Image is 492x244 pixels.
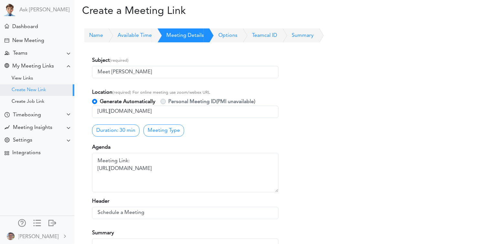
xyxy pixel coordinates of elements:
span: Please enter correct body header [92,219,95,227]
label: Location [92,89,210,96]
textarea: Meeting Link: [URL][DOMAIN_NAME] [92,153,278,192]
div: View Links [12,77,33,80]
div: New Meeting [12,38,44,44]
small: (required) For online meeting use zoom/webex URL [112,90,210,95]
div: Create New Link [12,89,46,92]
label: Personal Meeting ID [168,98,255,106]
div: Meeting Insights [13,125,52,131]
div: Timeboxing [13,112,41,118]
img: Powered by TEAMCAL AI [3,3,16,16]
a: Available Time [103,28,152,43]
label: Summary [92,229,114,237]
a: Options [204,28,237,43]
div: TEAMCAL AI Workflow Apps [5,151,9,155]
label: Agenda [92,143,110,151]
span: Please enter a subject [92,79,95,86]
div: Settings [13,137,32,143]
div: Create Job Link [12,100,44,103]
div: Log out [48,219,56,226]
div: Teams [13,50,27,57]
small: (required) [110,58,129,63]
h2: Create a Meeting Link [82,5,207,17]
a: [PERSON_NAME] [1,229,74,243]
a: Teamcal ID [237,28,277,43]
div: Time Your Goals [5,112,10,118]
a: Ask [PERSON_NAME] [19,7,69,13]
a: Meeting Type [143,124,184,137]
a: Meeting Details [152,28,204,43]
a: Duration: 30 min [92,124,140,137]
span: (PMI unavailable) [216,99,255,104]
div: Meeting Dashboard [5,24,9,28]
div: My Meeting Links [12,63,54,69]
div: Integrations [12,150,41,156]
a: Change side menu [33,219,41,228]
a: Summary [277,28,314,43]
div: Share Meeting Link [5,63,9,69]
div: Manage Members and Externals [18,219,26,226]
label: Subject [92,57,129,64]
div: Dashboard [12,24,38,30]
div: Create Meeting [5,38,9,43]
div: [PERSON_NAME] [18,233,59,241]
div: Show only icons [33,219,41,226]
a: Name [84,28,103,43]
label: Generate Automatically [100,98,155,106]
img: 9k= [7,232,15,240]
label: Header [92,197,110,205]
